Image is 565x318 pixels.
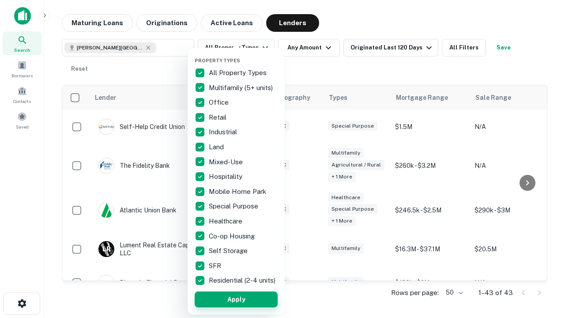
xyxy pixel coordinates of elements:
[209,171,244,182] p: Hospitality
[209,186,268,197] p: Mobile Home Park
[209,216,244,227] p: Healthcare
[209,97,230,108] p: Office
[195,58,240,63] span: Property Types
[209,83,275,93] p: Multifamily (5+ units)
[195,291,278,307] button: Apply
[209,201,260,212] p: Special Purpose
[209,142,226,152] p: Land
[209,112,228,123] p: Retail
[209,231,256,242] p: Co-op Housing
[209,261,223,271] p: SFR
[521,247,565,290] iframe: Chat Widget
[209,275,277,286] p: Residential (2-4 units)
[209,246,249,256] p: Self Storage
[209,157,245,167] p: Mixed-Use
[209,127,239,137] p: Industrial
[209,68,268,78] p: All Property Types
